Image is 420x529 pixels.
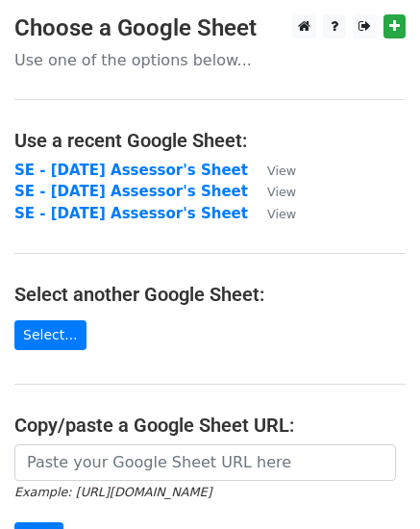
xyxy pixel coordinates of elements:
[14,205,248,222] a: SE - [DATE] Assessor's Sheet
[248,205,296,222] a: View
[14,485,211,499] small: Example: [URL][DOMAIN_NAME]
[14,162,248,179] a: SE - [DATE] Assessor's Sheet
[267,164,296,178] small: View
[267,207,296,221] small: View
[14,414,406,437] h4: Copy/paste a Google Sheet URL:
[14,129,406,152] h4: Use a recent Google Sheet:
[14,50,406,70] p: Use one of the options below...
[14,183,248,200] a: SE - [DATE] Assessor's Sheet
[14,14,406,42] h3: Choose a Google Sheet
[14,283,406,306] h4: Select another Google Sheet:
[267,185,296,199] small: View
[14,320,86,350] a: Select...
[14,444,396,481] input: Paste your Google Sheet URL here
[248,162,296,179] a: View
[248,183,296,200] a: View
